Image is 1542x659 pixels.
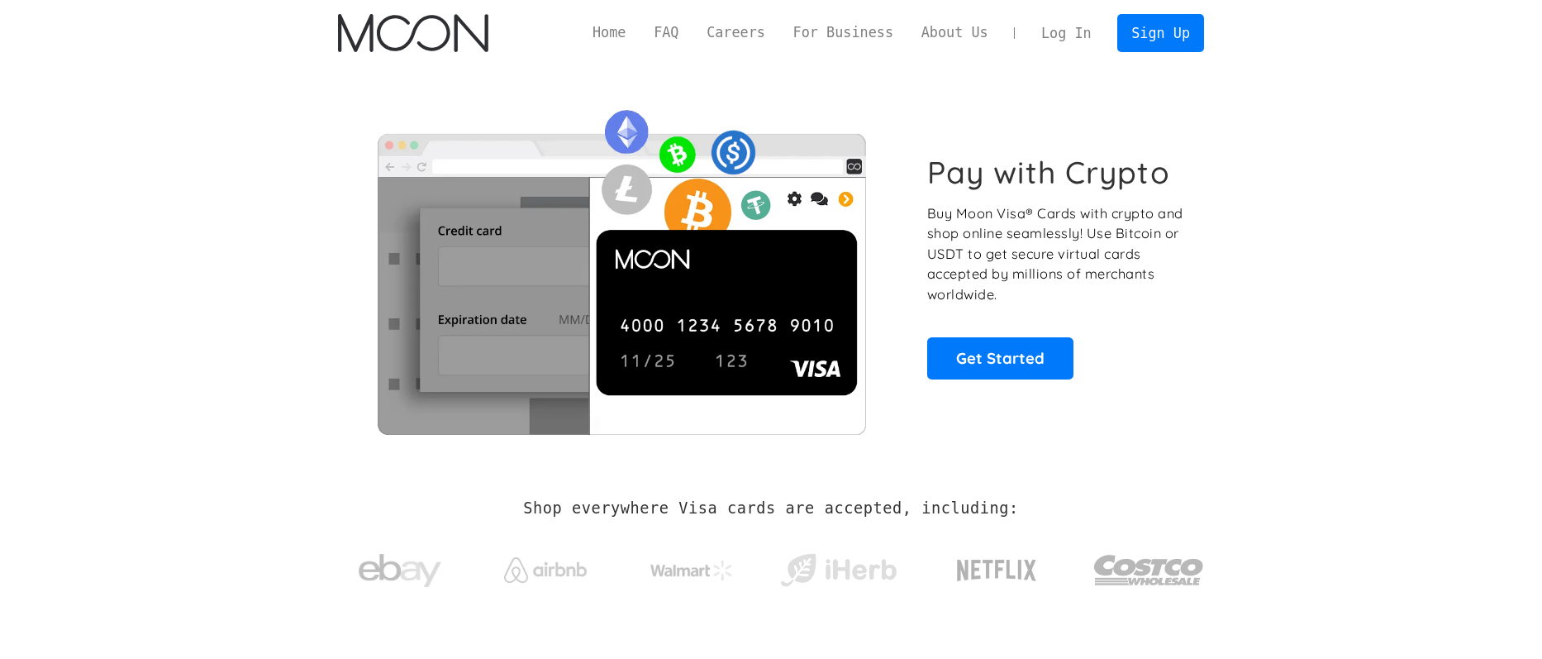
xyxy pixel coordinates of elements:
a: About Us [907,22,1002,43]
a: Walmart [631,544,754,589]
img: ebay [359,545,441,597]
a: Netflix [923,533,1071,599]
a: Log In [1027,15,1105,51]
img: Walmart [650,561,733,580]
h2: Shop everywhere Visa cards are accepted, including: [523,499,1018,518]
img: iHerb [777,549,900,592]
a: Sign Up [1117,14,1203,51]
img: Netflix [955,550,1038,591]
a: Airbnb [484,541,607,591]
a: Get Started [927,337,1073,379]
img: Moon Logo [338,14,488,52]
a: For Business [779,22,907,43]
p: Buy Moon Visa® Cards with crypto and shop online seamlessly! Use Bitcoin or USDT to get secure vi... [927,203,1186,305]
a: Home [578,22,640,43]
img: Moon Cards let you spend your crypto anywhere Visa is accepted. [338,98,904,434]
a: home [338,14,488,52]
img: Costco [1093,539,1204,601]
h1: Pay with Crypto [927,154,1170,191]
a: iHerb [777,532,900,600]
a: Costco [1093,523,1204,609]
img: Airbnb [504,557,587,583]
a: Careers [692,22,778,43]
a: FAQ [640,22,692,43]
a: ebay [338,528,461,605]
